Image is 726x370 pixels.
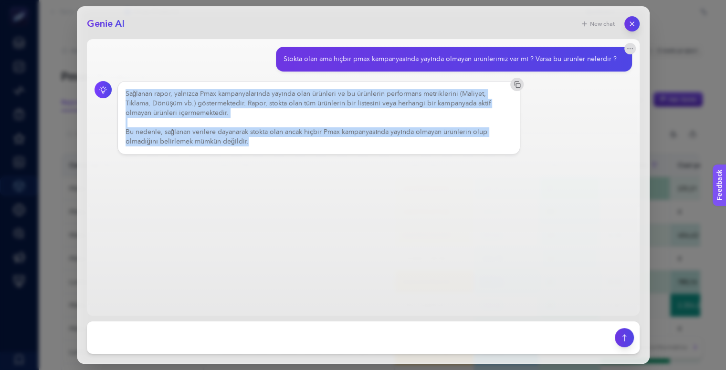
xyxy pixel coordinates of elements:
[575,17,621,31] button: New chat
[284,54,617,64] div: Stokta olan ama hiçbir pmax kampanyasında yayında olmayan ürünlerimiz var mı ? Varsa bu ürünler n...
[510,78,524,91] button: Copy
[6,3,36,10] span: Feedback
[126,89,513,146] div: Sağlanan rapor, yalnızca Pmax kampanyalarında yayında olan ürünleri ve bu ürünlerin performans me...
[87,17,125,31] h2: Genie AI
